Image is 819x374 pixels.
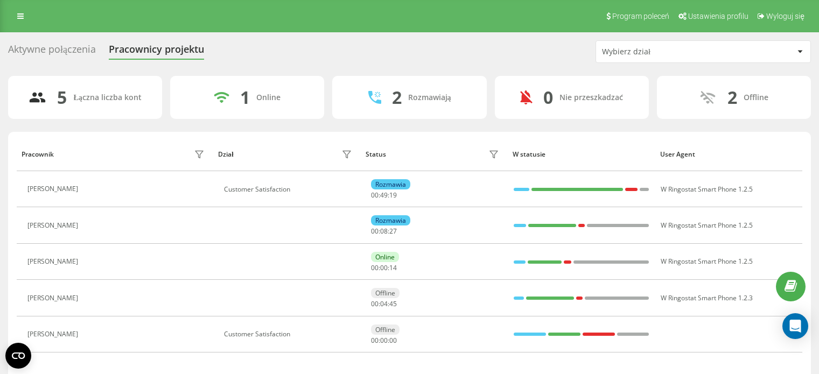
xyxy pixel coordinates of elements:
div: Customer Satisfaction [224,330,355,338]
div: Aktywne połączenia [8,44,96,60]
div: Online [371,252,399,262]
div: Dział [218,151,233,158]
span: W Ringostat Smart Phone 1.2.3 [661,293,753,302]
button: Open CMP widget [5,343,31,369]
div: : : [371,337,397,344]
div: : : [371,300,397,308]
div: Offline [371,324,400,335]
span: 04 [380,299,388,308]
span: 00 [389,336,397,345]
div: Status [366,151,386,158]
div: [PERSON_NAME] [27,222,81,229]
span: 00 [371,227,379,236]
div: : : [371,264,397,272]
div: : : [371,228,397,235]
div: Rozmawia [371,179,410,189]
div: : : [371,192,397,199]
div: Nie przeszkadzać [559,93,623,102]
span: 19 [389,190,397,200]
div: 0 [543,87,553,108]
span: Wyloguj się [766,12,804,20]
div: Offline [744,93,768,102]
span: 00 [380,336,388,345]
span: 45 [389,299,397,308]
span: 49 [380,190,388,200]
span: 00 [371,190,379,200]
div: 5 [57,87,67,108]
span: Program poleceń [612,12,669,20]
div: Łączna liczba kont [73,93,141,102]
span: 00 [371,336,379,345]
div: W statusie [513,151,650,158]
div: Pracownik [22,151,54,158]
div: [PERSON_NAME] [27,185,81,193]
span: 00 [380,263,388,272]
div: [PERSON_NAME] [27,294,81,302]
div: Offline [371,288,400,298]
div: Customer Satisfaction [224,186,355,193]
div: Pracownicy projektu [109,44,204,60]
span: 08 [380,227,388,236]
div: 1 [240,87,250,108]
span: W Ringostat Smart Phone 1.2.5 [661,185,753,194]
div: 2 [727,87,737,108]
div: Rozmawiają [408,93,451,102]
span: Ustawienia profilu [688,12,748,20]
span: W Ringostat Smart Phone 1.2.5 [661,221,753,230]
span: 14 [389,263,397,272]
span: W Ringostat Smart Phone 1.2.5 [661,257,753,266]
div: Open Intercom Messenger [782,313,808,339]
div: [PERSON_NAME] [27,330,81,338]
span: 27 [389,227,397,236]
div: [PERSON_NAME] [27,258,81,265]
div: 2 [392,87,402,108]
span: 00 [371,263,379,272]
div: Rozmawia [371,215,410,225]
div: User Agent [660,151,797,158]
div: Online [256,93,281,102]
div: Wybierz dział [602,47,731,57]
span: 00 [371,299,379,308]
